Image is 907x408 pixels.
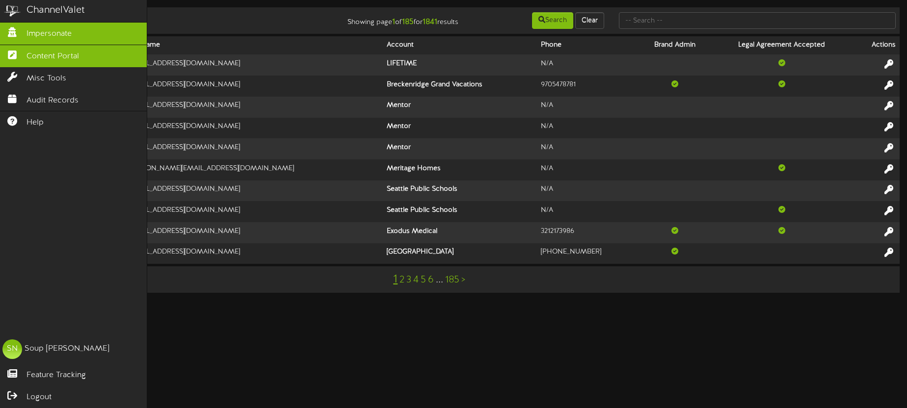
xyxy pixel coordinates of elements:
th: Exodus Medical [383,222,537,243]
th: Mentor [383,138,537,159]
span: Help [27,117,44,128]
td: 9705478781 [537,76,639,97]
span: Audit Records [27,95,79,106]
th: Mentor [383,118,537,139]
td: [EMAIL_ADDRESS][DOMAIN_NAME] [124,222,383,243]
a: > [461,275,465,285]
td: [PERSON_NAME][EMAIL_ADDRESS][DOMAIN_NAME] [124,159,383,180]
th: Seattle Public Schools [383,201,537,222]
td: N/A [537,201,639,222]
a: 6 [428,275,434,285]
td: 3212173986 [537,222,639,243]
td: N/A [537,138,639,159]
a: 3 [406,275,411,285]
div: SN [2,339,22,359]
th: Breckenridge Grand Vacations [383,76,537,97]
td: [EMAIL_ADDRESS][DOMAIN_NAME] [124,243,383,264]
th: Account [383,36,537,54]
td: N/A [537,118,639,139]
td: [EMAIL_ADDRESS][DOMAIN_NAME] [124,54,383,76]
strong: 1 [392,18,395,26]
div: Showing page of for results [320,11,466,28]
span: Impersonate [27,28,72,40]
td: N/A [537,159,639,180]
strong: 1841 [423,18,437,26]
th: Seattle Public Schools [383,180,537,202]
div: Soup [PERSON_NAME] [25,343,109,355]
span: Content Portal [27,51,79,62]
th: Mentor [383,97,537,118]
a: 185 [445,275,459,285]
th: Brand Admin [639,36,712,54]
span: Feature Tracking [27,370,86,381]
td: [EMAIL_ADDRESS][DOMAIN_NAME] [124,180,383,202]
strong: 185 [402,18,414,26]
th: LIFETIME [383,54,537,76]
a: 5 [421,275,426,285]
td: N/A [537,97,639,118]
th: [GEOGRAPHIC_DATA] [383,243,537,264]
td: N/A [537,54,639,76]
button: Clear [575,12,604,29]
td: N/A [537,180,639,202]
th: Actions [852,36,900,54]
button: Search [532,12,573,29]
th: Meritage Homes [383,159,537,180]
th: Phone [537,36,639,54]
td: [EMAIL_ADDRESS][DOMAIN_NAME] [124,76,383,97]
td: [EMAIL_ADDRESS][DOMAIN_NAME] [124,97,383,118]
span: Logout [27,392,52,403]
input: -- Search -- [619,12,896,29]
a: 4 [413,275,419,285]
a: 1 [393,273,398,286]
div: ChannelValet [27,3,85,18]
td: [PHONE_NUMBER] [537,243,639,264]
td: [EMAIL_ADDRESS][DOMAIN_NAME] [124,118,383,139]
td: [EMAIL_ADDRESS][DOMAIN_NAME] [124,138,383,159]
td: [EMAIL_ADDRESS][DOMAIN_NAME] [124,201,383,222]
span: Misc Tools [27,73,66,84]
th: Legal Agreement Accepted [711,36,852,54]
a: ... [436,275,443,285]
th: Username [124,36,383,54]
a: 2 [400,275,404,285]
